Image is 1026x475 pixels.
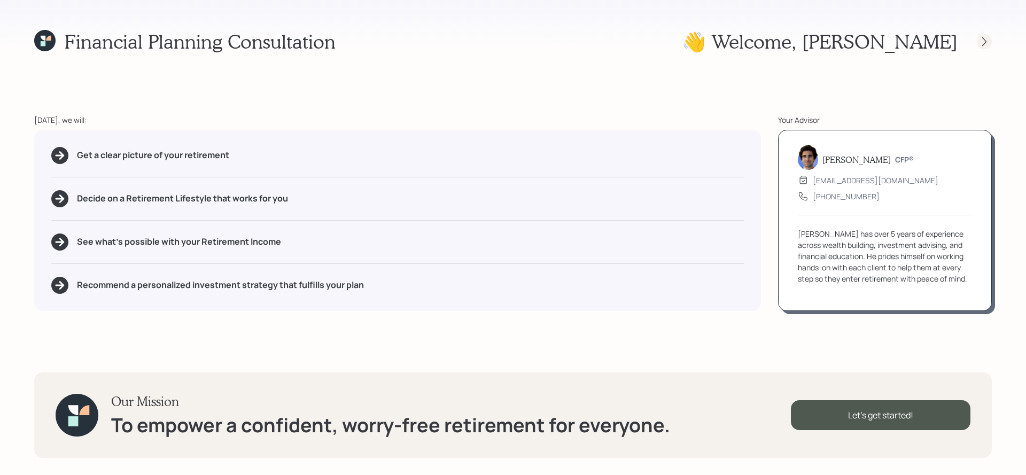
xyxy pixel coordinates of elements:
h5: Decide on a Retirement Lifestyle that works for you [77,193,288,204]
h3: Our Mission [111,394,670,409]
h5: See what's possible with your Retirement Income [77,237,281,247]
img: harrison-schaefer-headshot-2.png [798,144,818,170]
div: [EMAIL_ADDRESS][DOMAIN_NAME] [813,175,938,186]
div: Your Advisor [778,114,992,126]
div: [PHONE_NUMBER] [813,191,880,202]
div: Let's get started! [791,400,970,430]
h5: [PERSON_NAME] [822,154,891,165]
h1: Financial Planning Consultation [64,30,336,53]
div: [PERSON_NAME] has over 5 years of experience across wealth building, investment advising, and fin... [798,228,972,284]
h1: To empower a confident, worry-free retirement for everyone. [111,414,670,437]
h6: CFP® [895,155,914,165]
h5: Get a clear picture of your retirement [77,150,229,160]
div: [DATE], we will: [34,114,761,126]
h5: Recommend a personalized investment strategy that fulfills your plan [77,280,364,290]
h1: 👋 Welcome , [PERSON_NAME] [682,30,958,53]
